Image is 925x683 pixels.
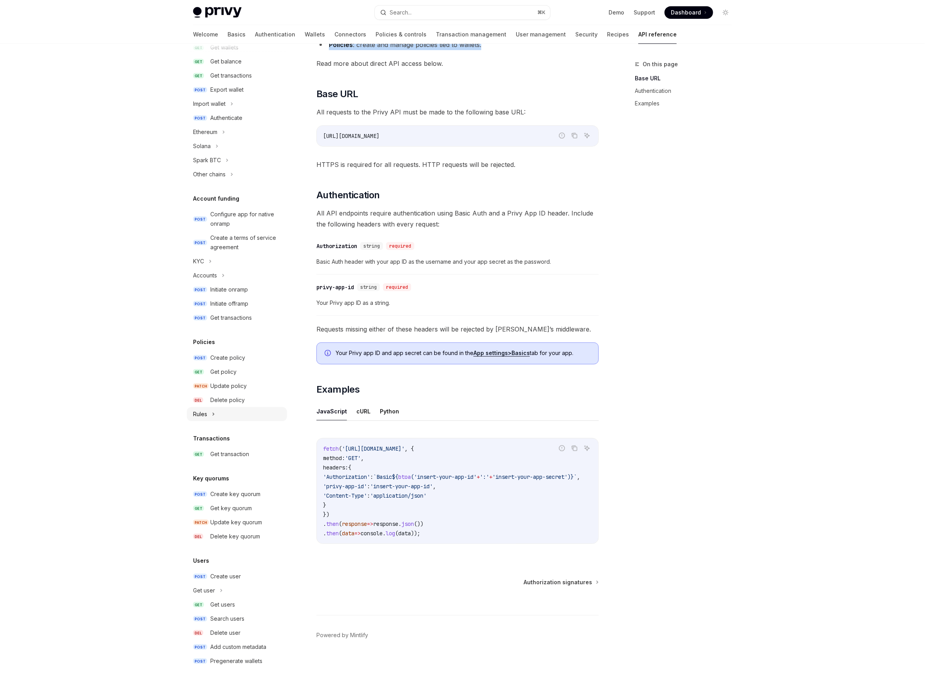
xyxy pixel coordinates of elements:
[210,381,247,391] div: Update policy
[193,141,211,151] div: Solana
[193,99,226,109] div: Import wallet
[305,25,325,44] a: Wallets
[228,25,246,44] a: Basics
[323,492,367,499] span: 'Content-Type'
[193,586,215,595] div: Get user
[210,233,282,252] div: Create a terms of service agreement
[342,520,367,527] span: response
[671,9,701,16] span: Dashboard
[370,492,426,499] span: 'application/json'
[316,383,360,396] span: Examples
[348,464,351,471] span: {
[193,630,203,636] span: DEL
[210,656,262,666] div: Pregenerate wallets
[210,518,262,527] div: Update key quorum
[193,369,204,375] span: GET
[383,283,411,291] div: required
[557,443,567,453] button: Report incorrect code
[193,574,207,580] span: POST
[480,473,489,480] span: ':'
[383,530,386,537] span: .
[193,355,207,361] span: POST
[193,271,217,280] div: Accounts
[210,71,252,80] div: Get transactions
[367,483,370,490] span: :
[187,311,287,325] a: POSTGet transactions
[187,569,287,583] a: POSTCreate user
[193,7,242,18] img: light logo
[187,515,287,529] a: PATCHUpdate key quorum
[524,578,598,586] a: Authorization signatures
[342,530,354,537] span: data
[473,350,530,357] a: App settings>Basics
[193,115,207,121] span: POST
[398,530,411,537] span: data
[401,520,414,527] span: json
[492,473,567,480] span: 'insert-your-app-secret'
[323,483,367,490] span: 'privy-app-id'
[323,455,345,462] span: method:
[187,297,287,311] a: POSTInitiate offramp
[323,502,326,509] span: }
[436,25,506,44] a: Transaction management
[193,127,217,137] div: Ethereum
[609,9,624,16] a: Demo
[395,530,398,537] span: (
[316,257,599,266] span: Basic Auth header with your app ID as the username and your app secret as the password.
[326,520,339,527] span: then
[323,473,370,480] span: 'Authorization'
[187,626,287,640] a: DELDelete user
[193,301,207,307] span: POST
[367,520,373,527] span: =>
[635,85,738,97] a: Authentication
[339,520,342,527] span: (
[665,6,713,19] a: Dashboard
[193,257,204,266] div: KYC
[373,473,392,480] span: `Basic
[193,602,204,608] span: GET
[210,395,245,405] div: Delete policy
[316,88,358,100] span: Base URL
[398,473,411,480] span: btoa
[323,520,326,527] span: .
[187,111,287,125] a: POSTAuthenticate
[329,41,353,49] strong: Policies
[354,530,361,537] span: =>
[187,447,287,461] a: GETGet transaction
[187,365,287,379] a: GETGet policy
[405,445,414,452] span: , {
[363,243,380,249] span: string
[316,107,599,118] span: All requests to the Privy API must be made to the following base URL:
[255,25,295,44] a: Authentication
[511,350,530,356] strong: Basics
[187,54,287,69] a: GETGet balance
[187,83,287,97] a: POSTExport wallet
[360,284,377,290] span: string
[193,194,239,203] h5: Account funding
[316,242,357,250] div: Authorization
[569,443,580,453] button: Copy the contents from the code block
[325,350,332,358] svg: Info
[316,189,380,201] span: Authentication
[210,285,248,294] div: Initiate onramp
[571,473,574,480] span: }
[193,556,209,565] h5: Users
[193,658,207,664] span: POST
[316,402,347,420] button: JavaScript
[433,483,436,490] span: ,
[193,644,207,650] span: POST
[638,25,677,44] a: API reference
[634,9,655,16] a: Support
[210,85,244,94] div: Export wallet
[210,113,242,123] div: Authenticate
[210,572,241,581] div: Create user
[193,434,230,443] h5: Transactions
[316,298,599,308] span: Your Privy app ID as a string.
[361,530,383,537] span: console
[210,449,249,459] div: Get transaction
[386,530,395,537] span: log
[210,614,244,623] div: Search users
[193,451,204,457] span: GET
[193,170,226,179] div: Other chains
[323,530,326,537] span: .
